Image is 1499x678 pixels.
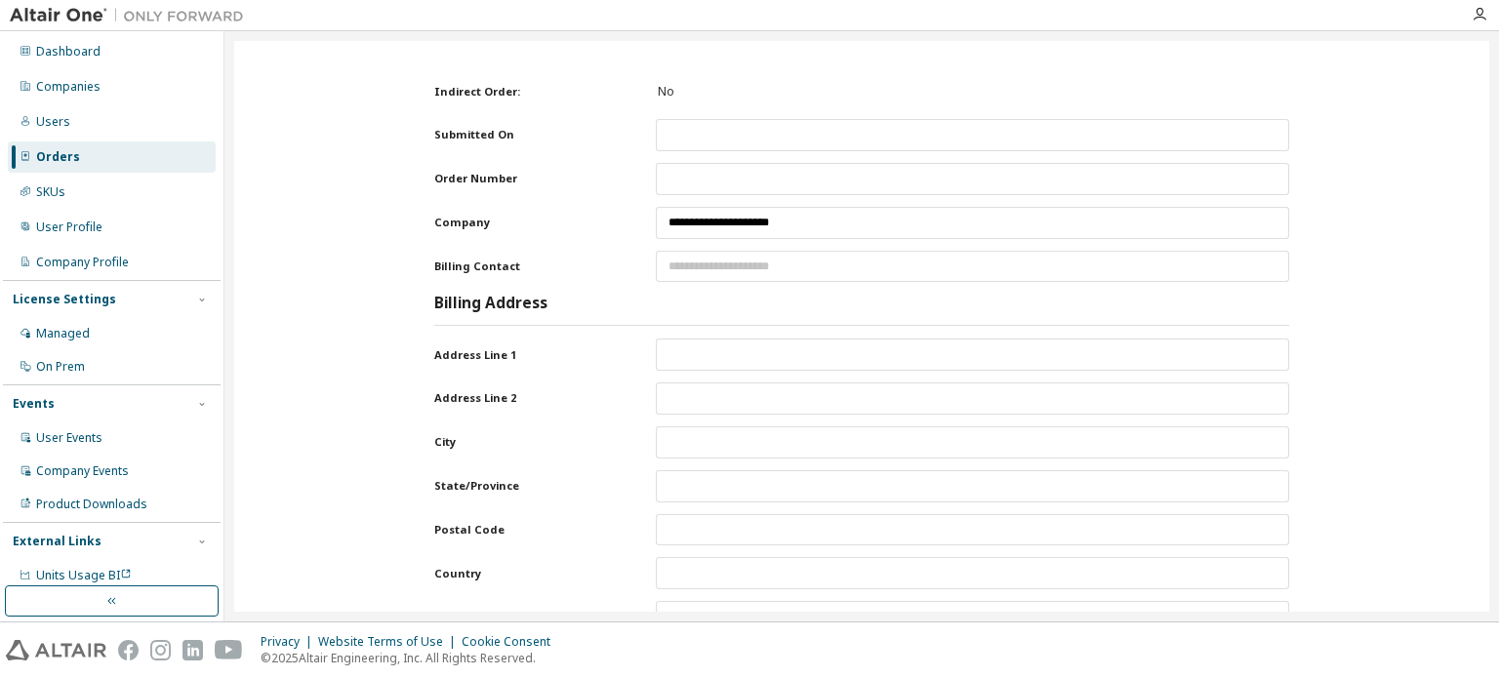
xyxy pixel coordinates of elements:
[318,634,462,650] div: Website Terms of Use
[434,390,624,406] label: Address Line 2
[434,215,624,230] label: Company
[36,44,101,60] div: Dashboard
[261,650,562,666] p: © 2025 Altair Engineering, Inc. All Rights Reserved.
[118,640,139,660] img: facebook.svg
[13,534,101,549] div: External Links
[434,259,624,274] label: Billing Contact
[434,294,547,313] h3: Billing Address
[36,255,129,270] div: Company Profile
[13,396,55,412] div: Events
[6,640,106,660] img: altair_logo.svg
[462,634,562,650] div: Cookie Consent
[13,292,116,307] div: License Settings
[36,326,90,341] div: Managed
[434,522,624,538] label: Postal Code
[36,463,129,479] div: Company Events
[434,127,624,142] label: Submitted On
[150,640,171,660] img: instagram.svg
[36,184,65,200] div: SKUs
[434,171,624,186] label: Order Number
[434,610,624,625] label: Shipping Contact
[36,149,80,165] div: Orders
[434,434,624,450] label: City
[658,84,1289,100] div: No
[434,566,624,581] label: Country
[434,478,624,494] label: State/Province
[36,359,85,375] div: On Prem
[215,640,243,660] img: youtube.svg
[434,84,620,100] label: Indirect Order:
[10,6,254,25] img: Altair One
[36,567,132,583] span: Units Usage BI
[36,497,147,512] div: Product Downloads
[182,640,203,660] img: linkedin.svg
[36,114,70,130] div: Users
[434,347,624,363] label: Address Line 1
[36,79,101,95] div: Companies
[261,634,318,650] div: Privacy
[36,219,102,235] div: User Profile
[36,430,102,446] div: User Events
